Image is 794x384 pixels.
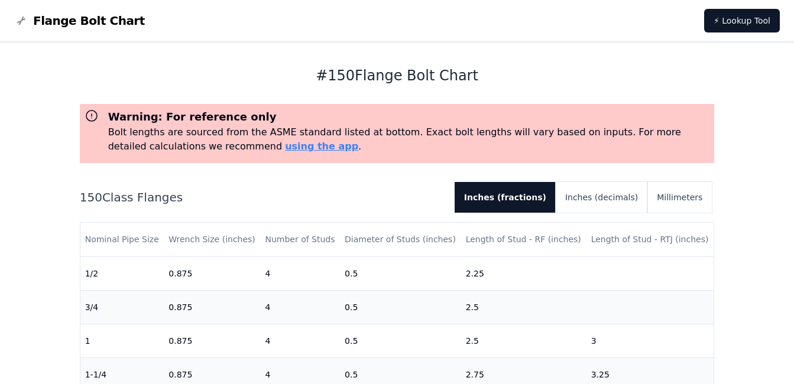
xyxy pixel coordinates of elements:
h2: 150 Class Flanges [80,189,445,206]
h1: # 150 Flange Bolt Chart [80,66,715,85]
td: 0.5 [340,324,461,357]
th: Wrench Size (inches) [164,223,260,256]
button: Inches (decimals) [556,182,647,213]
td: 1/2 [80,256,164,290]
th: Length of Stud - RTJ (inches) [586,223,714,256]
td: 0.5 [340,290,461,324]
td: 4 [260,324,340,357]
td: 1 [80,324,164,357]
span: Flange Bolt Chart [33,12,145,29]
th: Diameter of Studs (inches) [340,223,461,256]
td: 0.875 [164,324,260,357]
td: 2.5 [461,324,586,357]
th: Length of Stud - RF (inches) [461,223,586,256]
td: 4 [260,290,340,324]
td: 3 [586,324,714,357]
button: Millimeters [647,182,712,213]
td: 0.875 [164,256,260,290]
td: 4 [260,256,340,290]
h3: Warning: For reference only [108,109,710,125]
p: Bolt lengths are sourced from the ASME standard listed at bottom. Exact bolt lengths will vary ba... [108,125,710,154]
a: using the app [285,141,358,152]
button: Inches (fractions) [455,182,556,213]
img: Flange Bolt Chart Logo [14,14,28,28]
td: 3/4 [80,290,164,324]
td: 2.25 [461,256,586,290]
a: ⚡ Lookup Tool [704,9,780,32]
th: Nominal Pipe Size [80,223,164,256]
td: 0.5 [340,256,461,290]
th: Number of Studs [260,223,340,256]
a: Flange Bolt Chart LogoFlange Bolt Chart [14,12,145,29]
td: 2.5 [461,290,586,324]
td: 0.875 [164,290,260,324]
